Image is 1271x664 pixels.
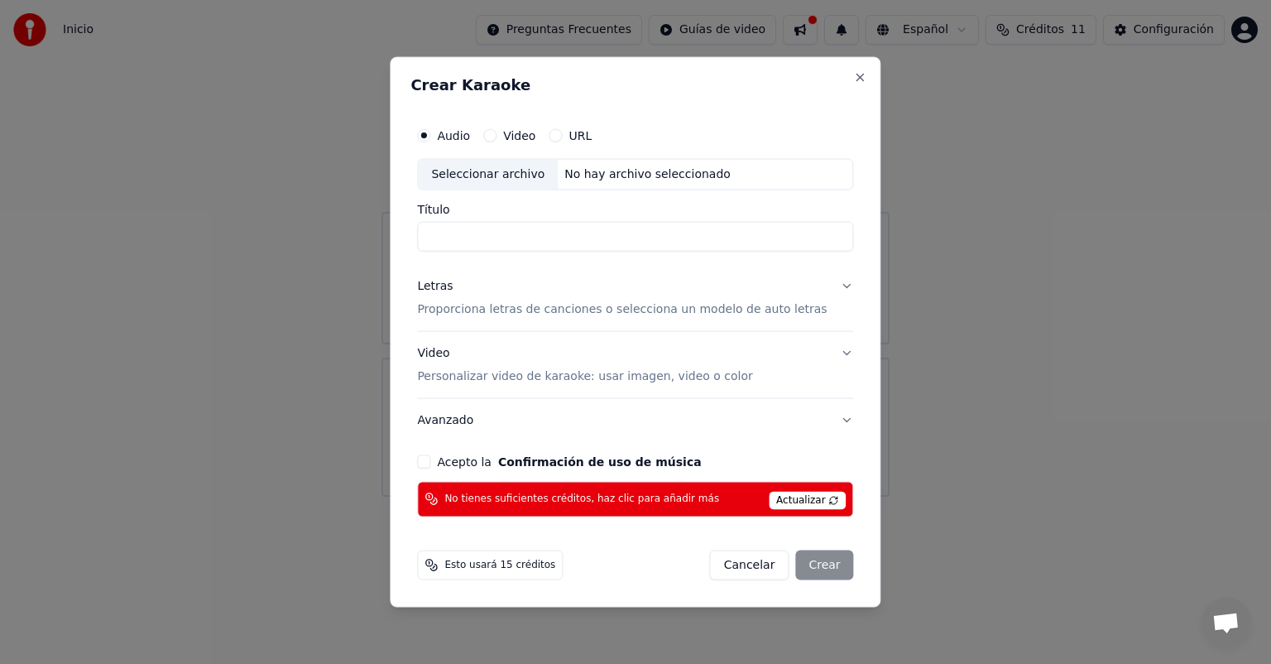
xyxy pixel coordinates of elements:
button: Acepto la [498,455,702,467]
p: Proporciona letras de canciones o selecciona un modelo de auto letras [417,301,827,318]
div: No hay archivo seleccionado [558,166,737,183]
label: Título [417,204,853,215]
span: Esto usará 15 créditos [444,558,555,571]
span: No tienes suficientes créditos, haz clic para añadir más [444,493,719,506]
label: URL [568,130,592,142]
div: Letras [417,278,453,295]
button: Cancelar [710,550,789,580]
button: VideoPersonalizar video de karaoke: usar imagen, video o color [417,332,853,398]
button: Avanzado [417,398,853,441]
h2: Crear Karaoke [410,78,860,93]
button: LetrasProporciona letras de canciones o selecciona un modelo de auto letras [417,265,853,331]
label: Acepto la [437,455,701,467]
div: Video [417,345,752,385]
p: Personalizar video de karaoke: usar imagen, video o color [417,368,752,384]
label: Video [503,130,535,142]
label: Audio [437,130,470,142]
div: Seleccionar archivo [418,160,558,190]
span: Actualizar [769,491,847,509]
